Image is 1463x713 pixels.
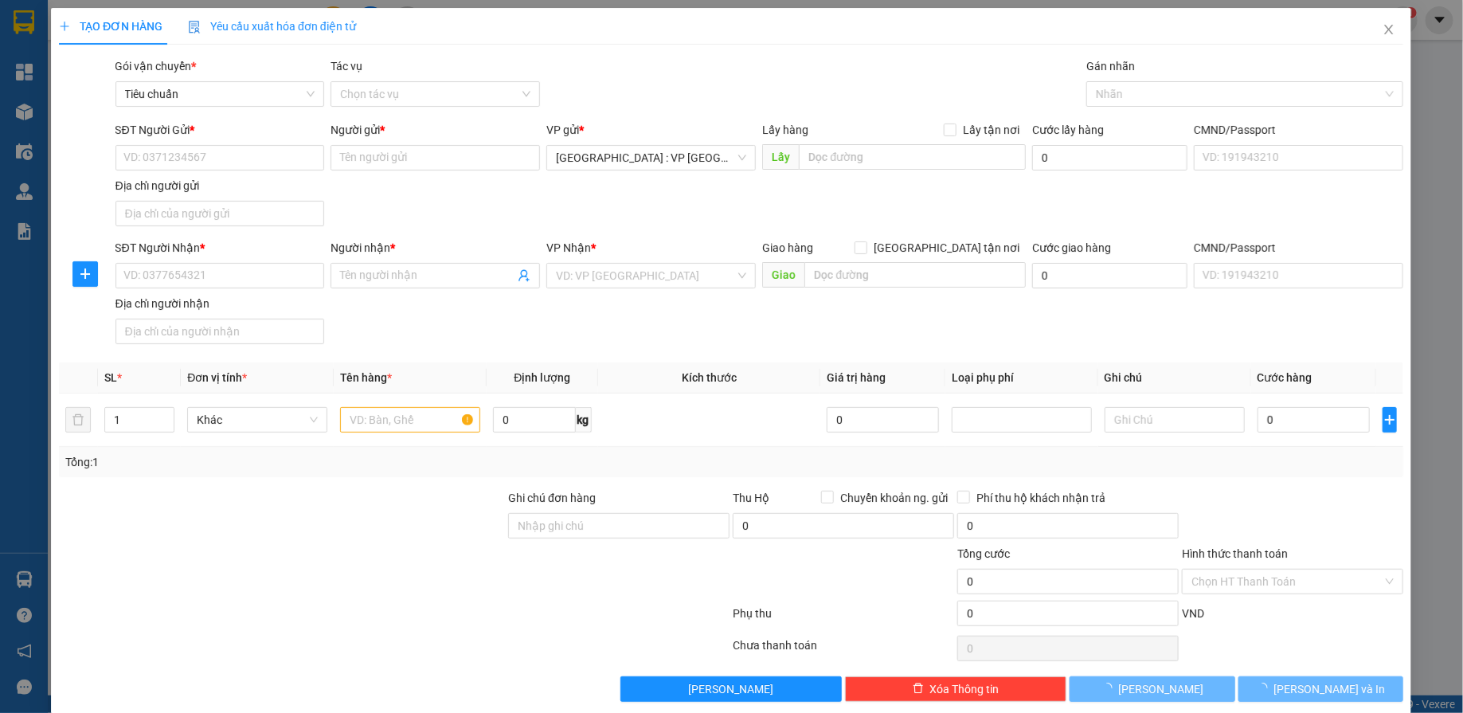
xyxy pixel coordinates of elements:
[518,269,531,282] span: user-add
[827,371,886,384] span: Giá trị hàng
[1105,407,1245,433] input: Ghi Chú
[115,177,325,194] div: Địa chỉ người gửi
[1195,121,1404,139] div: CMND/Passport
[1183,607,1205,620] span: VND
[827,407,939,433] input: 0
[867,239,1026,257] span: [GEOGRAPHIC_DATA] tận nơi
[620,676,842,702] button: [PERSON_NAME]
[1383,413,1397,426] span: plus
[508,513,730,539] input: Ghi chú đơn hàng
[514,371,571,384] span: Định lượng
[1367,8,1412,53] button: Close
[945,362,1098,394] th: Loại phụ phí
[188,20,356,33] span: Yêu cầu xuất hóa đơn điện tử
[65,453,565,471] div: Tổng: 1
[547,241,592,254] span: VP Nhận
[913,683,924,695] span: delete
[73,261,99,287] button: plus
[1070,676,1236,702] button: [PERSON_NAME]
[1274,680,1386,698] span: [PERSON_NAME] và In
[763,241,814,254] span: Giao hàng
[682,371,737,384] span: Kích thước
[1119,680,1204,698] span: [PERSON_NAME]
[930,680,999,698] span: Xóa Thông tin
[1101,683,1119,694] span: loading
[557,146,747,170] span: Hà Nội : VP Hà Đông
[74,268,98,280] span: plus
[1086,60,1135,72] label: Gán nhãn
[732,637,956,664] div: Chưa thanh toán
[1032,123,1104,136] label: Cước lấy hàng
[125,82,315,106] span: Tiêu chuẩn
[956,121,1026,139] span: Lấy tận nơi
[1032,263,1187,288] input: Cước giao hàng
[1238,676,1404,702] button: [PERSON_NAME] và In
[763,144,800,170] span: Lấy
[188,371,248,384] span: Đơn vị tính
[800,144,1027,170] input: Dọc đường
[65,407,91,433] button: delete
[115,295,325,312] div: Địa chỉ người nhận
[763,123,809,136] span: Lấy hàng
[104,371,117,384] span: SL
[198,408,319,432] span: Khác
[763,262,805,288] span: Giao
[576,407,592,433] span: kg
[1383,407,1398,433] button: plus
[1383,23,1396,36] span: close
[331,60,363,72] label: Tác vụ
[1183,547,1289,560] label: Hình thức thanh toán
[115,201,325,226] input: Địa chỉ của người gửi
[1032,145,1187,170] input: Cước lấy hàng
[732,605,956,633] div: Phụ thu
[1257,683,1274,694] span: loading
[59,20,162,33] span: TẠO ĐƠN HÀNG
[115,60,197,72] span: Gói vận chuyển
[1195,239,1404,257] div: CMND/Passport
[733,492,769,504] span: Thu Hộ
[1098,362,1251,394] th: Ghi chú
[340,407,480,433] input: VD: Bàn, Ghế
[115,319,325,344] input: Địa chỉ của người nhận
[508,492,596,504] label: Ghi chú đơn hàng
[835,489,955,507] span: Chuyển khoản ng. gửi
[971,489,1113,507] span: Phí thu hộ khách nhận trả
[805,262,1027,288] input: Dọc đường
[115,121,325,139] div: SĐT Người Gửi
[1258,371,1312,384] span: Cước hàng
[115,239,325,257] div: SĐT Người Nhận
[331,121,541,139] div: Người gửi
[188,21,201,33] img: icon
[1032,241,1111,254] label: Cước giao hàng
[846,676,1067,702] button: deleteXóa Thông tin
[331,239,541,257] div: Người nhận
[689,680,774,698] span: [PERSON_NAME]
[59,21,70,32] span: plus
[340,371,392,384] span: Tên hàng
[547,121,757,139] div: VP gửi
[958,547,1011,560] span: Tổng cước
